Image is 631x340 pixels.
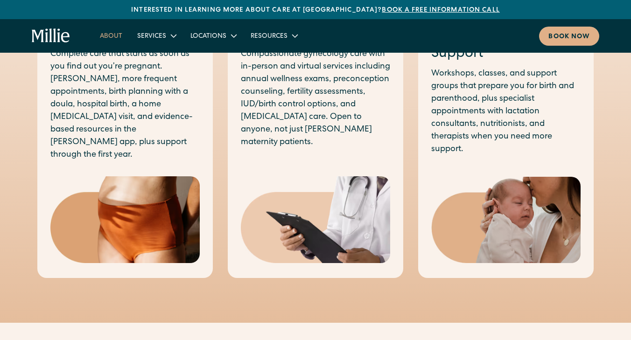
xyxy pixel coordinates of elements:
[539,27,599,46] a: Book now
[50,48,200,161] p: Complete care that starts as soon as you find out you’re pregnant. [PERSON_NAME], more frequent a...
[130,28,183,43] div: Services
[183,28,243,43] div: Locations
[243,28,304,43] div: Resources
[137,32,166,42] div: Services
[92,28,130,43] a: About
[241,176,390,263] img: Medical professional in a white coat holding a clipboard, representing expert care and diagnosis ...
[431,68,581,156] p: Workshops, classes, and support groups that prepare you for birth and parenthood, plus specialist...
[50,176,200,263] img: Close-up of a woman's midsection wearing high-waisted postpartum underwear, highlighting comfort ...
[251,32,287,42] div: Resources
[548,32,590,42] div: Book now
[241,48,390,149] p: Compassionate gynecology care with in-person and virtual services including annual wellness exams...
[431,177,581,264] img: Mother gently kissing her newborn's head, capturing a tender moment of love and early bonding in ...
[190,32,226,42] div: Locations
[32,28,70,43] a: home
[382,7,499,14] a: Book a free information call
